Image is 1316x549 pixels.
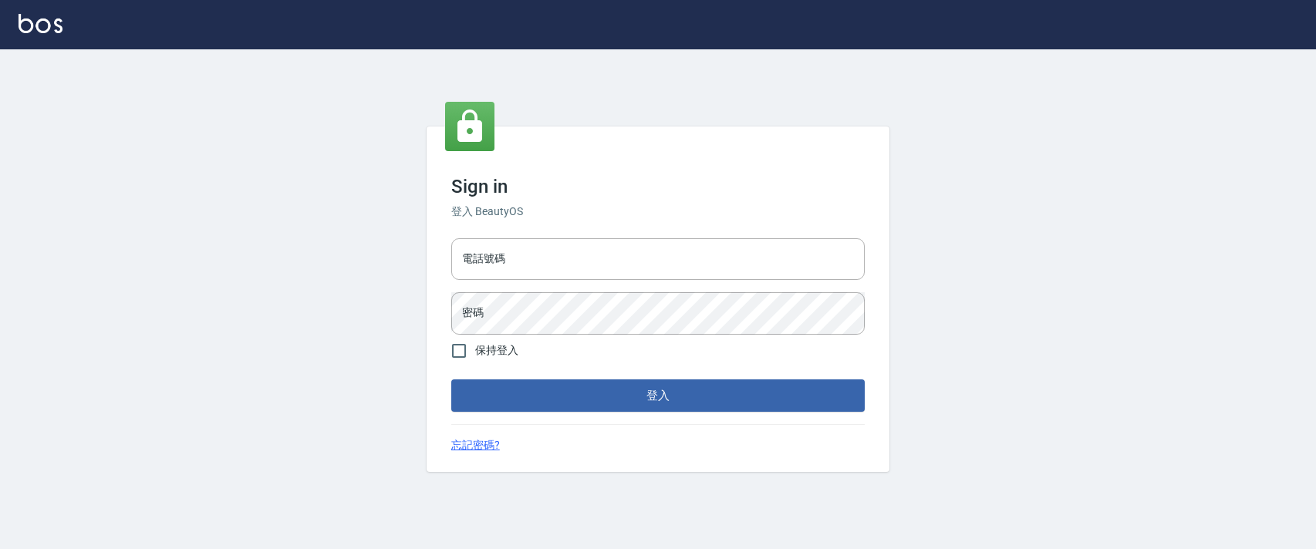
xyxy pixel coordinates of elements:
img: Logo [19,14,62,33]
h6: 登入 BeautyOS [451,204,865,220]
h3: Sign in [451,176,865,197]
button: 登入 [451,379,865,412]
a: 忘記密碼? [451,437,500,453]
span: 保持登入 [475,342,518,359]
